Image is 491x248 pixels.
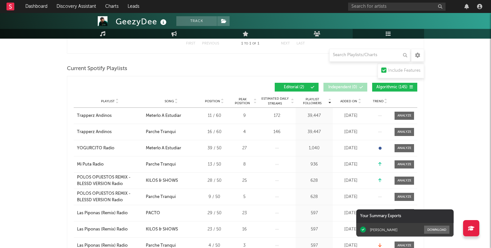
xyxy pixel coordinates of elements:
[296,42,305,45] button: Last
[334,178,367,184] div: [DATE]
[260,96,290,106] span: Estimated Daily Streams
[281,42,290,45] button: Next
[77,191,143,203] a: POLOS OPUESTOS REMIX - BLESSD VERSION Radio
[334,210,367,217] div: [DATE]
[297,178,331,184] div: 628
[232,161,257,168] div: 8
[200,145,229,152] div: 39 / 50
[232,113,257,119] div: 9
[232,226,257,233] div: 16
[77,226,143,233] a: Las Piponas (Remix) Radio
[244,42,248,45] span: to
[297,194,331,200] div: 628
[146,145,181,152] div: Meterlo A Estudiar
[146,226,178,233] div: KILOS & SHOWS
[232,194,257,200] div: 5
[186,42,195,45] button: First
[297,210,331,217] div: 597
[329,49,410,62] input: Search Playlists/Charts
[116,16,168,27] div: GeezyDee
[146,161,176,168] div: Parche Tranqui
[77,226,128,233] div: Las Piponas (Remix) Radio
[334,145,367,152] div: [DATE]
[297,161,331,168] div: 936
[334,194,367,200] div: [DATE]
[252,42,256,45] span: of
[200,226,229,233] div: 23 / 50
[297,129,331,135] div: 39,447
[260,129,294,135] div: 146
[370,228,397,232] div: [PERSON_NAME]
[77,145,114,152] div: YOGURCITO Radio
[356,209,454,223] div: Your Summary Exports
[232,40,268,48] div: 1 1 1
[372,83,417,92] button: Algorithmic(145)
[388,67,421,75] div: Include Features
[328,85,358,89] span: Independent ( 0 )
[275,83,319,92] button: Editorial(2)
[297,113,331,119] div: 39,447
[200,113,229,119] div: 11 / 60
[424,226,449,234] button: Download
[77,145,143,152] a: YOGURCITO Radio
[77,129,143,135] a: Trapperz Andinos
[340,99,357,103] span: Added On
[334,226,367,233] div: [DATE]
[334,113,367,119] div: [DATE]
[200,194,229,200] div: 9 / 50
[146,178,178,184] div: KILOS & SHOWS
[77,210,143,217] a: Las Piponas (Remix) Radio
[101,99,115,103] span: Playlist
[200,129,229,135] div: 16 / 60
[297,226,331,233] div: 597
[376,85,408,89] span: Algorithmic ( 145 )
[297,97,327,105] span: Playlist Followers
[146,194,176,200] div: Parche Tranqui
[200,210,229,217] div: 29 / 50
[146,210,160,217] div: PACTO
[202,42,219,45] button: Previous
[146,129,176,135] div: Parche Tranqui
[232,145,257,152] div: 27
[260,113,294,119] div: 172
[77,161,143,168] a: Mi Puta Radio
[77,129,112,135] div: Trapperz Andinos
[77,113,143,119] a: Trapperz Andinos
[200,161,229,168] div: 13 / 50
[232,178,257,184] div: 25
[165,99,174,103] span: Song
[146,113,181,119] div: Meterlo A Estudiar
[334,161,367,168] div: [DATE]
[323,83,367,92] button: Independent(0)
[348,3,446,11] input: Search for artists
[297,145,331,152] div: 1,040
[77,174,143,187] a: POLOS OPUESTOS REMIX - BLESSD VERSION Radio
[67,65,127,73] span: Current Spotify Playlists
[205,99,220,103] span: Position
[176,16,217,26] button: Track
[232,210,257,217] div: 23
[77,210,128,217] div: Las Piponas (Remix) Radio
[373,99,384,103] span: Trend
[232,97,253,105] span: Peak Position
[200,178,229,184] div: 28 / 50
[77,113,112,119] div: Trapperz Andinos
[334,129,367,135] div: [DATE]
[279,85,309,89] span: Editorial ( 2 )
[232,129,257,135] div: 4
[77,161,104,168] div: Mi Puta Radio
